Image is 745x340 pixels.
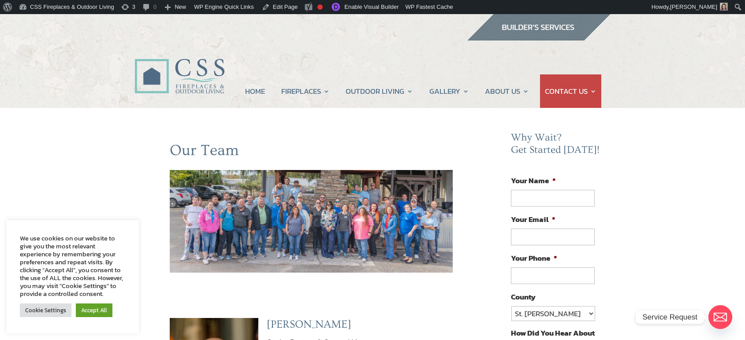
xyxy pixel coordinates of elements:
[245,74,265,108] a: HOME
[511,253,557,263] label: Your Phone
[267,318,452,336] h3: [PERSON_NAME]
[20,303,71,317] a: Cookie Settings
[708,305,732,329] a: Email
[511,292,536,302] label: County
[467,14,611,41] img: builders_btn
[134,34,224,98] img: CSS Fireplaces & Outdoor Living (Formerly Construction Solutions & Supply)- Jacksonville Ormond B...
[485,74,529,108] a: ABOUT US
[76,303,112,317] a: Accept All
[429,74,469,108] a: GALLERY
[545,74,596,108] a: CONTACT US
[170,141,453,164] h1: Our Team
[511,176,556,185] label: Your Name
[317,4,323,10] div: Focus keyphrase not set
[467,32,611,44] a: builder services construction supply
[281,74,330,108] a: FIREPLACES
[511,132,602,160] h2: Why Wait? Get Started [DATE]!
[511,214,555,224] label: Your Email
[170,170,453,273] img: team2
[20,234,126,298] div: We use cookies on our website to give you the most relevant experience by remembering your prefer...
[346,74,413,108] a: OUTDOOR LIVING
[670,4,717,10] span: [PERSON_NAME]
